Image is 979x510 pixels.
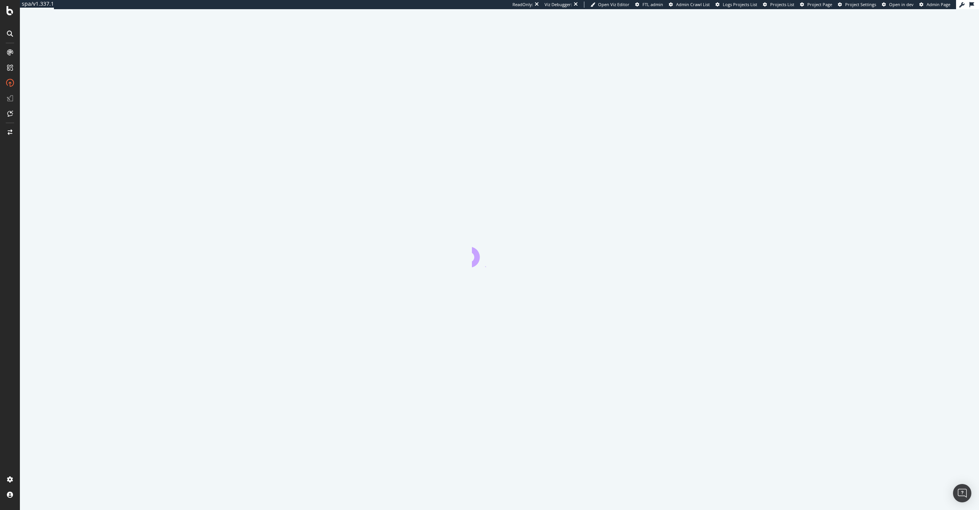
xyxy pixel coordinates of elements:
span: Open in dev [889,2,914,7]
div: Viz Debugger: [545,2,572,8]
a: Logs Projects List [716,2,757,8]
span: Project Page [807,2,832,7]
span: Logs Projects List [723,2,757,7]
span: Projects List [770,2,794,7]
span: FTL admin [642,2,663,7]
a: Project Page [800,2,832,8]
a: Open in dev [882,2,914,8]
div: animation [472,240,527,267]
a: Admin Crawl List [669,2,710,8]
a: Project Settings [838,2,876,8]
span: Project Settings [845,2,876,7]
a: Projects List [763,2,794,8]
span: Admin Page [927,2,950,7]
a: Open Viz Editor [590,2,629,8]
a: Admin Page [919,2,950,8]
span: Admin Crawl List [676,2,710,7]
a: FTL admin [635,2,663,8]
div: Open Intercom Messenger [953,484,971,502]
span: Open Viz Editor [598,2,629,7]
div: ReadOnly: [512,2,533,8]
